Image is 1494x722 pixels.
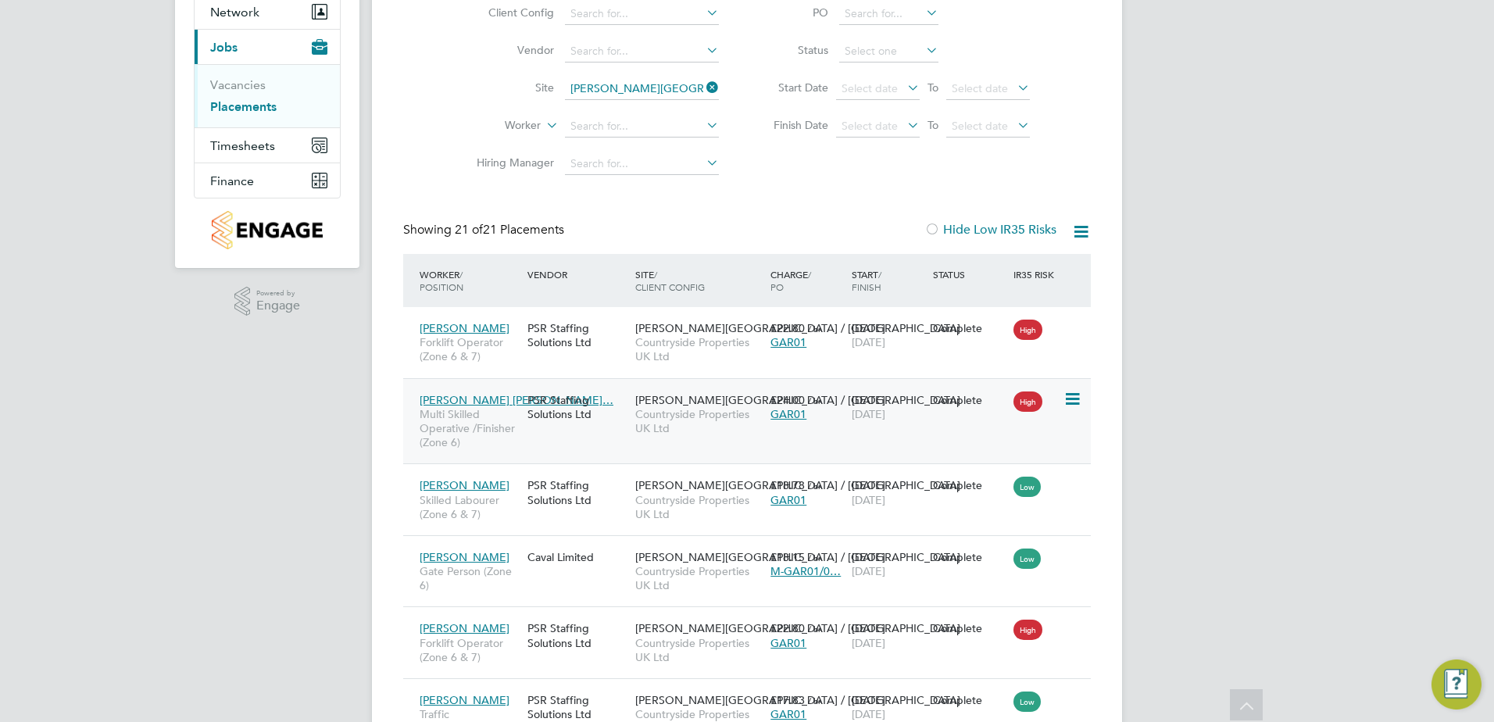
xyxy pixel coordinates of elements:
[808,395,821,406] span: / hr
[565,3,719,25] input: Search for...
[256,299,300,313] span: Engage
[770,621,805,635] span: £22.80
[635,321,960,335] span: [PERSON_NAME][GEOGRAPHIC_DATA] / [GEOGRAPHIC_DATA]
[933,693,1006,707] div: Complete
[848,313,929,357] div: [DATE]
[770,268,811,293] span: / PO
[635,268,705,293] span: / Client Config
[210,77,266,92] a: Vacancies
[635,693,960,707] span: [PERSON_NAME][GEOGRAPHIC_DATA] / [GEOGRAPHIC_DATA]
[635,478,960,492] span: [PERSON_NAME][GEOGRAPHIC_DATA] / [GEOGRAPHIC_DATA]
[929,260,1010,288] div: Status
[565,116,719,138] input: Search for...
[839,3,938,25] input: Search for...
[420,268,463,293] span: / Position
[416,313,1091,326] a: [PERSON_NAME]Forklift Operator (Zone 6 & 7)PSR Staffing Solutions Ltd[PERSON_NAME][GEOGRAPHIC_DAT...
[933,393,1006,407] div: Complete
[808,623,821,634] span: / hr
[770,321,805,335] span: £22.80
[842,81,898,95] span: Select date
[524,385,631,429] div: PSR Staffing Solutions Ltd
[924,222,1056,238] label: Hide Low IR35 Risks
[808,552,821,563] span: / hr
[1013,620,1042,640] span: High
[852,707,885,721] span: [DATE]
[1431,659,1481,709] button: Engage Resource Center
[770,478,805,492] span: £18.78
[1013,391,1042,412] span: High
[635,621,960,635] span: [PERSON_NAME][GEOGRAPHIC_DATA] / [GEOGRAPHIC_DATA]
[808,480,821,491] span: / hr
[1013,549,1041,569] span: Low
[416,684,1091,698] a: [PERSON_NAME]Traffic [PERSON_NAME] (CPCS) (Zone 6 & 7)PSR Staffing Solutions Ltd[PERSON_NAME][GEO...
[464,80,554,95] label: Site
[770,493,806,507] span: GAR01
[923,77,943,98] span: To
[210,138,275,153] span: Timesheets
[770,707,806,721] span: GAR01
[210,40,238,55] span: Jobs
[635,550,960,564] span: [PERSON_NAME][GEOGRAPHIC_DATA] / [GEOGRAPHIC_DATA]
[852,407,885,421] span: [DATE]
[1013,692,1041,712] span: Low
[952,119,1008,133] span: Select date
[770,550,805,564] span: £18.15
[420,493,520,521] span: Skilled Labourer (Zone 6 & 7)
[852,268,881,293] span: / Finish
[416,470,1091,483] a: [PERSON_NAME]Skilled Labourer (Zone 6 & 7)PSR Staffing Solutions Ltd[PERSON_NAME][GEOGRAPHIC_DATA...
[933,621,1006,635] div: Complete
[635,407,763,435] span: Countryside Properties UK Ltd
[933,550,1006,564] div: Complete
[635,335,763,363] span: Countryside Properties UK Ltd
[194,211,341,249] a: Go to home page
[524,260,631,288] div: Vendor
[631,260,767,301] div: Site
[770,335,806,349] span: GAR01
[848,542,929,586] div: [DATE]
[565,41,719,63] input: Search for...
[256,287,300,300] span: Powered by
[420,321,509,335] span: [PERSON_NAME]
[416,613,1091,626] a: [PERSON_NAME]Forklift Operator (Zone 6 & 7)PSR Staffing Solutions Ltd[PERSON_NAME][GEOGRAPHIC_DAT...
[848,613,929,657] div: [DATE]
[420,564,520,592] span: Gate Person (Zone 6)
[195,30,340,64] button: Jobs
[195,64,340,127] div: Jobs
[420,335,520,363] span: Forklift Operator (Zone 6 & 7)
[451,118,541,134] label: Worker
[212,211,322,249] img: countryside-properties-logo-retina.png
[635,564,763,592] span: Countryside Properties UK Ltd
[420,693,509,707] span: [PERSON_NAME]
[923,115,943,135] span: To
[852,564,885,578] span: [DATE]
[524,470,631,514] div: PSR Staffing Solutions Ltd
[524,613,631,657] div: PSR Staffing Solutions Ltd
[565,153,719,175] input: Search for...
[420,621,509,635] span: [PERSON_NAME]
[770,564,841,578] span: M-GAR01/0…
[839,41,938,63] input: Select one
[210,5,259,20] span: Network
[1013,320,1042,340] span: High
[1013,477,1041,497] span: Low
[524,313,631,357] div: PSR Staffing Solutions Ltd
[455,222,483,238] span: 21 of
[848,385,929,429] div: [DATE]
[770,636,806,650] span: GAR01
[195,163,340,198] button: Finance
[848,470,929,514] div: [DATE]
[808,695,821,706] span: / hr
[524,542,631,572] div: Caval Limited
[635,493,763,521] span: Countryside Properties UK Ltd
[420,393,613,407] span: [PERSON_NAME] [PERSON_NAME]…
[852,636,885,650] span: [DATE]
[767,260,848,301] div: Charge
[210,173,254,188] span: Finance
[842,119,898,133] span: Select date
[455,222,564,238] span: 21 Placements
[758,5,828,20] label: PO
[933,478,1006,492] div: Complete
[852,493,885,507] span: [DATE]
[848,260,929,301] div: Start
[635,636,763,664] span: Countryside Properties UK Ltd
